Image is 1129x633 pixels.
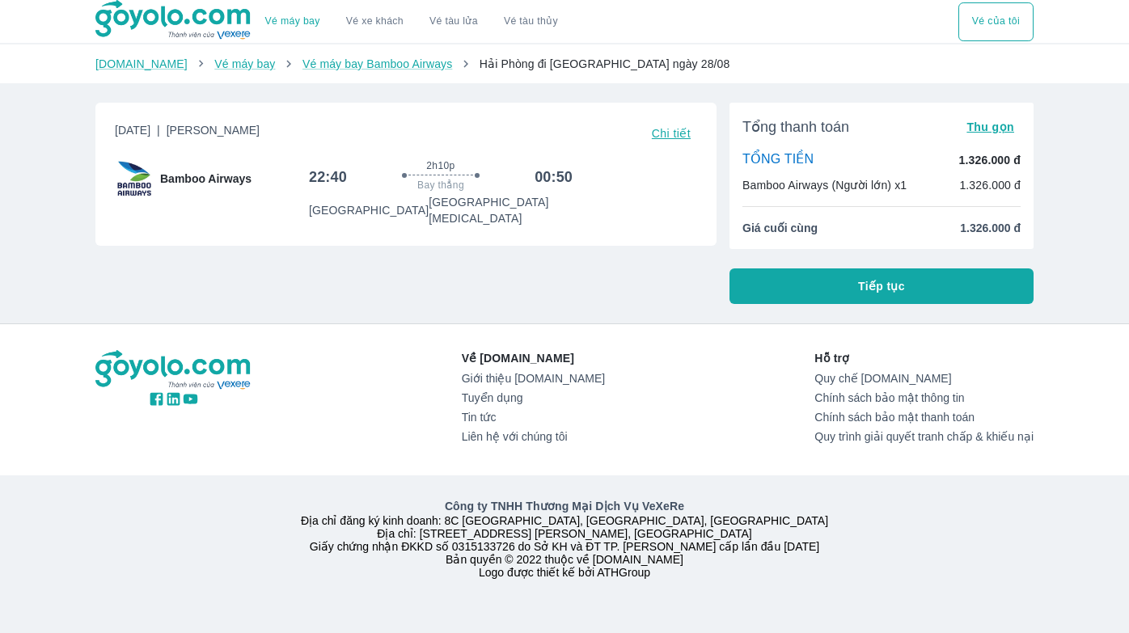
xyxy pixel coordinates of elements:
[462,350,605,366] p: Về [DOMAIN_NAME]
[309,202,429,218] p: [GEOGRAPHIC_DATA]
[858,278,905,294] span: Tiếp tục
[309,167,347,187] h6: 22:40
[417,2,491,41] a: Vé tàu lửa
[429,194,573,226] p: [GEOGRAPHIC_DATA] [MEDICAL_DATA]
[86,498,1043,579] div: Địa chỉ đăng ký kinh doanh: 8C [GEOGRAPHIC_DATA], [GEOGRAPHIC_DATA], [GEOGRAPHIC_DATA] Địa chỉ: [...
[742,117,849,137] span: Tổng thanh toán
[535,167,573,187] h6: 00:50
[480,57,730,70] span: Hải Phòng đi [GEOGRAPHIC_DATA] ngày 28/08
[959,177,1021,193] p: 1.326.000 đ
[157,124,160,137] span: |
[652,127,691,140] span: Chi tiết
[958,2,1034,41] button: Vé của tôi
[265,15,320,27] a: Vé máy bay
[814,430,1034,443] a: Quy trình giải quyết tranh chấp & khiếu nại
[959,152,1021,168] p: 1.326.000 đ
[814,391,1034,404] a: Chính sách bảo mật thông tin
[960,116,1021,138] button: Thu gọn
[814,350,1034,366] p: Hỗ trợ
[960,220,1021,236] span: 1.326.000 đ
[814,372,1034,385] a: Quy chế [DOMAIN_NAME]
[742,151,814,169] p: TỔNG TIỀN
[346,15,404,27] a: Vé xe khách
[462,430,605,443] a: Liên hệ với chúng tôi
[462,391,605,404] a: Tuyển dụng
[160,171,252,187] span: Bamboo Airways
[742,177,907,193] p: Bamboo Airways (Người lớn) x1
[252,2,571,41] div: choose transportation mode
[966,120,1014,133] span: Thu gọn
[99,498,1030,514] p: Công ty TNHH Thương Mại Dịch Vụ VeXeRe
[95,56,1034,72] nav: breadcrumb
[417,179,464,192] span: Bay thẳng
[426,159,455,172] span: 2h10p
[462,411,605,424] a: Tin tức
[214,57,275,70] a: Vé máy bay
[302,57,452,70] a: Vé máy bay Bamboo Airways
[958,2,1034,41] div: choose transportation mode
[115,122,260,145] span: [DATE]
[742,220,818,236] span: Giá cuối cùng
[167,124,260,137] span: [PERSON_NAME]
[645,122,697,145] button: Chi tiết
[814,411,1034,424] a: Chính sách bảo mật thanh toán
[462,372,605,385] a: Giới thiệu [DOMAIN_NAME]
[491,2,571,41] button: Vé tàu thủy
[95,350,252,390] img: logo
[729,268,1034,304] button: Tiếp tục
[95,57,188,70] a: [DOMAIN_NAME]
